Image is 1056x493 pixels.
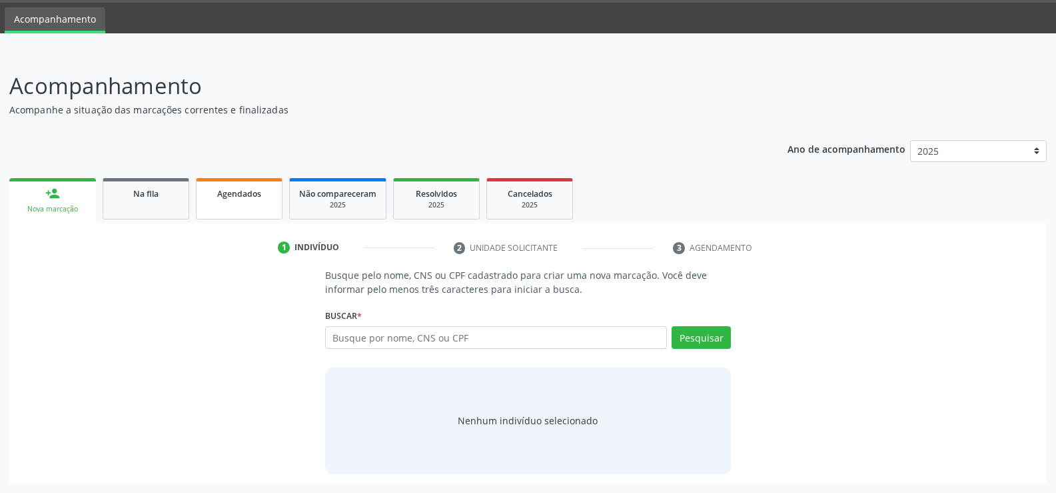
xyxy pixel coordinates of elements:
div: Nova marcação [19,204,87,214]
p: Busque pelo nome, CNS ou CPF cadastrado para criar uma nova marcação. Você deve informar pelo men... [325,268,731,296]
p: Acompanhe a situação das marcações correntes e finalizadas [9,103,736,117]
span: Cancelados [508,188,552,199]
a: Acompanhamento [5,7,105,33]
div: 1 [278,241,290,254]
div: Indivíduo [294,241,339,254]
span: Na fila [133,188,159,199]
div: Nenhum indivíduo selecionado [458,414,598,428]
span: Resolvidos [416,188,457,199]
div: 2025 [299,200,376,210]
div: 2025 [496,200,563,210]
p: Ano de acompanhamento [788,140,905,157]
button: Pesquisar [672,326,731,349]
p: Acompanhamento [9,69,736,103]
span: Agendados [217,188,261,199]
span: Não compareceram [299,188,376,199]
input: Busque por nome, CNS ou CPF [325,326,667,349]
div: 2025 [403,200,470,210]
label: Buscar [325,306,362,326]
div: person_add [45,186,60,201]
